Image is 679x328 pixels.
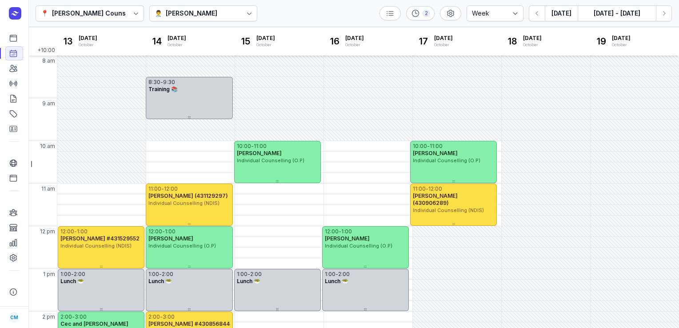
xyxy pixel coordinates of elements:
[250,271,262,278] div: 2:00
[248,271,250,278] div: -
[336,271,338,278] div: -
[239,34,253,48] div: 15
[168,35,186,42] span: [DATE]
[75,313,87,320] div: 3:00
[150,34,164,48] div: 14
[325,228,339,235] div: 12:00
[325,243,392,249] span: Individual Counselling (O.P)
[256,42,275,48] div: October
[325,278,348,284] span: Lunch 🥗
[162,271,173,278] div: 2:00
[60,235,140,242] span: [PERSON_NAME] #431529552
[428,185,442,192] div: 12:00
[578,5,656,21] button: [DATE] - [DATE]
[237,143,251,150] div: 10:00
[430,143,443,150] div: 11:00
[413,207,484,213] span: Individual Counselling (NDIS)
[42,100,55,107] span: 9 am
[416,34,431,48] div: 17
[168,42,186,48] div: October
[413,192,458,206] span: [PERSON_NAME] (430906289)
[256,35,275,42] span: [DATE]
[61,34,75,48] div: 13
[413,157,480,164] span: Individual Counselling (O.P)
[74,271,85,278] div: 2:00
[345,42,364,48] div: October
[161,185,164,192] div: -
[612,42,631,48] div: October
[162,228,165,235] div: -
[328,34,342,48] div: 16
[594,34,608,48] div: 19
[159,271,162,278] div: -
[612,35,631,42] span: [DATE]
[155,8,162,19] div: 👨‍⚕️
[60,243,132,249] span: Individual Counselling (NDIS)
[148,200,220,206] span: Individual Counselling (NDIS)
[338,271,350,278] div: 2:00
[43,271,55,278] span: 1 pm
[148,235,193,242] span: [PERSON_NAME]
[434,42,453,48] div: October
[148,86,178,92] span: Training 📚
[413,185,426,192] div: 11:00
[237,157,304,164] span: Individual Counselling (O.P)
[413,150,458,156] span: [PERSON_NAME]
[523,35,542,42] span: [DATE]
[345,35,364,42] span: [DATE]
[148,192,228,199] span: [PERSON_NAME] (431129297)
[413,143,427,150] div: 10:00
[341,228,352,235] div: 1:00
[163,313,175,320] div: 3:00
[325,235,370,242] span: [PERSON_NAME]
[505,34,519,48] div: 18
[148,313,160,320] div: 2:00
[434,35,453,42] span: [DATE]
[74,228,77,235] div: -
[77,228,88,235] div: 1:00
[237,150,282,156] span: [PERSON_NAME]
[41,8,48,19] div: 📍
[148,79,160,86] div: 8:30
[79,35,97,42] span: [DATE]
[148,228,162,235] div: 12:00
[148,271,159,278] div: 1:00
[40,228,55,235] span: 12 pm
[254,143,267,150] div: 11:00
[60,320,128,327] span: Cec and [PERSON_NAME]
[148,278,172,284] span: Lunch 🥗
[251,143,254,150] div: -
[166,8,217,19] div: [PERSON_NAME]
[148,320,230,327] span: [PERSON_NAME] #430856844
[60,228,74,235] div: 12:00
[427,143,430,150] div: -
[60,313,72,320] div: 2:00
[148,243,216,249] span: Individual Counselling (O.P)
[41,185,55,192] span: 11 am
[423,10,430,17] div: 2
[523,42,542,48] div: October
[71,271,74,278] div: -
[10,312,18,323] span: CM
[160,79,163,86] div: -
[60,271,71,278] div: 1:00
[72,313,75,320] div: -
[148,185,161,192] div: 11:00
[325,271,336,278] div: 1:00
[545,5,578,21] button: [DATE]
[52,8,143,19] div: [PERSON_NAME] Counselling
[160,313,163,320] div: -
[165,228,176,235] div: 1:00
[42,313,55,320] span: 2 pm
[60,278,84,284] span: Lunch 🥗
[42,57,55,64] span: 8 am
[40,143,55,150] span: 10 am
[79,42,97,48] div: October
[237,278,260,284] span: Lunch 🥗
[164,185,178,192] div: 12:00
[426,185,428,192] div: -
[37,47,57,56] span: +10:00
[237,271,248,278] div: 1:00
[339,228,341,235] div: -
[163,79,175,86] div: 9:30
